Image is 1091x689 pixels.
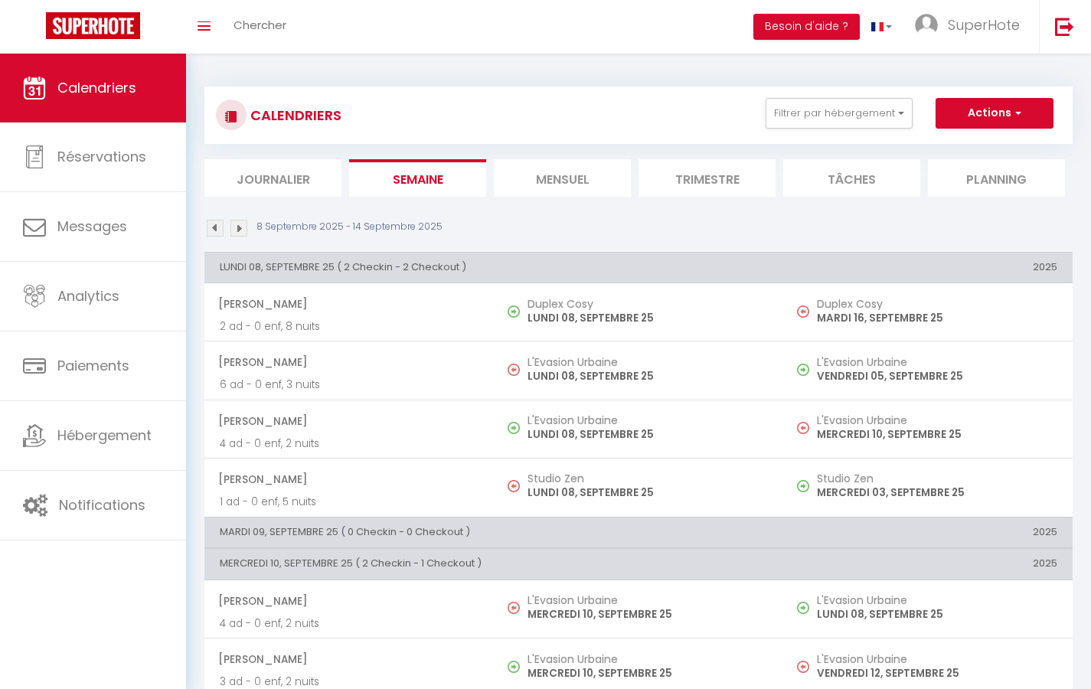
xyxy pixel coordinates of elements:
p: 8 Septembre 2025 - 14 Septembre 2025 [256,220,443,234]
img: ... [915,14,938,37]
img: logout [1055,17,1074,36]
p: 2 ad - 0 enf, 8 nuits [220,318,479,335]
span: Chercher [234,17,286,33]
span: [PERSON_NAME] [218,407,479,436]
img: NO IMAGE [797,364,809,376]
p: LUNDI 08, SEPTEMBRE 25 [528,368,768,384]
th: 2025 [783,549,1073,580]
p: MERCREDI 10, SEPTEMBRE 25 [528,665,768,681]
th: LUNDI 08, SEPTEMBRE 25 ( 2 Checkin - 2 Checkout ) [204,252,783,282]
p: MARDI 16, SEPTEMBRE 25 [817,310,1057,326]
span: Hébergement [57,426,152,445]
span: Notifications [59,495,145,514]
p: MERCREDI 03, SEPTEMBRE 25 [817,485,1057,501]
img: NO IMAGE [508,602,520,614]
li: Planning [928,159,1065,197]
li: Semaine [349,159,486,197]
li: Trimestre [639,159,776,197]
p: LUNDI 08, SEPTEMBRE 25 [528,426,768,442]
p: 4 ad - 0 enf, 2 nuits [220,436,479,452]
span: [PERSON_NAME] [218,465,479,494]
th: 2025 [783,517,1073,547]
p: LUNDI 08, SEPTEMBRE 25 [528,310,768,326]
p: LUNDI 08, SEPTEMBRE 25 [528,485,768,501]
span: Analytics [57,286,119,305]
p: 4 ad - 0 enf, 2 nuits [220,616,479,632]
p: 6 ad - 0 enf, 3 nuits [220,377,479,393]
span: Réservations [57,147,146,166]
th: 2025 [783,252,1073,282]
h5: L'Evasion Urbaine [528,356,768,368]
span: [PERSON_NAME] [218,645,479,674]
img: NO IMAGE [797,422,809,434]
h5: L'Evasion Urbaine [817,356,1057,368]
li: Tâches [783,159,920,197]
button: Ouvrir le widget de chat LiveChat [12,6,58,52]
span: Paiements [57,356,129,375]
img: NO IMAGE [508,480,520,492]
h5: Studio Zen [528,472,768,485]
img: NO IMAGE [797,661,809,673]
h5: L'Evasion Urbaine [817,653,1057,665]
li: Mensuel [494,159,631,197]
p: 1 ad - 0 enf, 5 nuits [220,494,479,510]
p: MERCREDI 10, SEPTEMBRE 25 [817,426,1057,442]
span: SuperHote [948,15,1020,34]
h5: Duplex Cosy [528,298,768,310]
li: Journalier [204,159,341,197]
h5: L'Evasion Urbaine [817,594,1057,606]
h5: L'Evasion Urbaine [817,414,1057,426]
h5: Duplex Cosy [817,298,1057,310]
button: Actions [936,98,1053,129]
p: MERCREDI 10, SEPTEMBRE 25 [528,606,768,622]
img: NO IMAGE [797,480,809,492]
span: Calendriers [57,78,136,97]
img: NO IMAGE [797,602,809,614]
button: Besoin d'aide ? [753,14,860,40]
img: NO IMAGE [797,305,809,318]
h5: L'Evasion Urbaine [528,594,768,606]
h5: L'Evasion Urbaine [528,653,768,665]
th: MARDI 09, SEPTEMBRE 25 ( 0 Checkin - 0 Checkout ) [204,517,783,547]
button: Filtrer par hébergement [766,98,913,129]
span: [PERSON_NAME] [218,586,479,616]
span: [PERSON_NAME] [218,348,479,377]
span: [PERSON_NAME] [218,289,479,318]
span: Messages [57,217,127,236]
h5: Studio Zen [817,472,1057,485]
h5: L'Evasion Urbaine [528,414,768,426]
p: LUNDI 08, SEPTEMBRE 25 [817,606,1057,622]
p: VENDREDI 12, SEPTEMBRE 25 [817,665,1057,681]
img: NO IMAGE [508,364,520,376]
img: Super Booking [46,12,140,39]
th: MERCREDI 10, SEPTEMBRE 25 ( 2 Checkin - 1 Checkout ) [204,549,783,580]
p: VENDREDI 05, SEPTEMBRE 25 [817,368,1057,384]
h3: CALENDRIERS [247,98,341,132]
